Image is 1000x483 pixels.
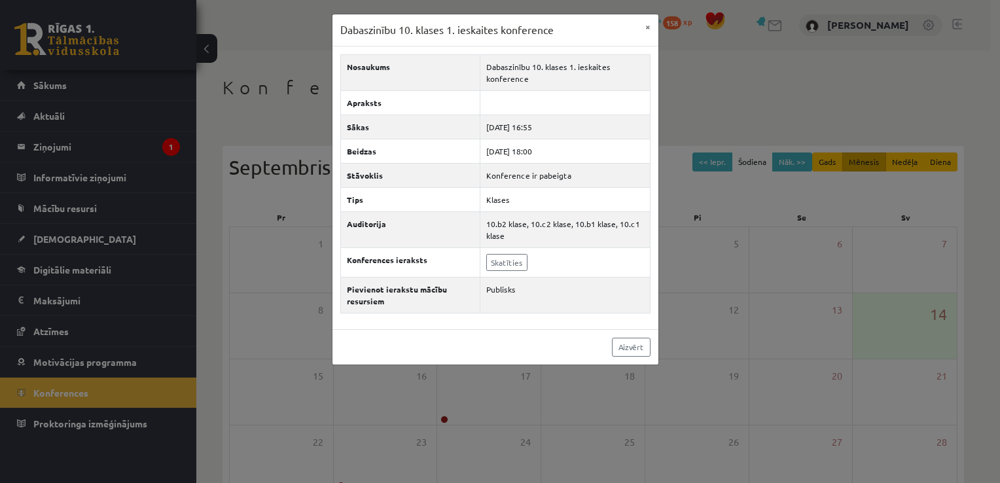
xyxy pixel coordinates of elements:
[480,187,650,211] td: Klases
[340,90,480,115] th: Apraksts
[480,211,650,247] td: 10.b2 klase, 10.c2 klase, 10.b1 klase, 10.c1 klase
[480,139,650,163] td: [DATE] 18:00
[340,22,554,38] h3: Dabaszinību 10. klases 1. ieskaites konference
[480,277,650,313] td: Publisks
[480,115,650,139] td: [DATE] 16:55
[340,163,480,187] th: Stāvoklis
[340,54,480,90] th: Nosaukums
[612,338,651,357] a: Aizvērt
[480,163,650,187] td: Konference ir pabeigta
[340,115,480,139] th: Sākas
[637,14,658,39] button: ×
[340,139,480,163] th: Beidzas
[340,247,480,277] th: Konferences ieraksts
[340,187,480,211] th: Tips
[480,54,650,90] td: Dabaszinību 10. klases 1. ieskaites konference
[340,211,480,247] th: Auditorija
[340,277,480,313] th: Pievienot ierakstu mācību resursiem
[486,254,527,271] a: Skatīties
